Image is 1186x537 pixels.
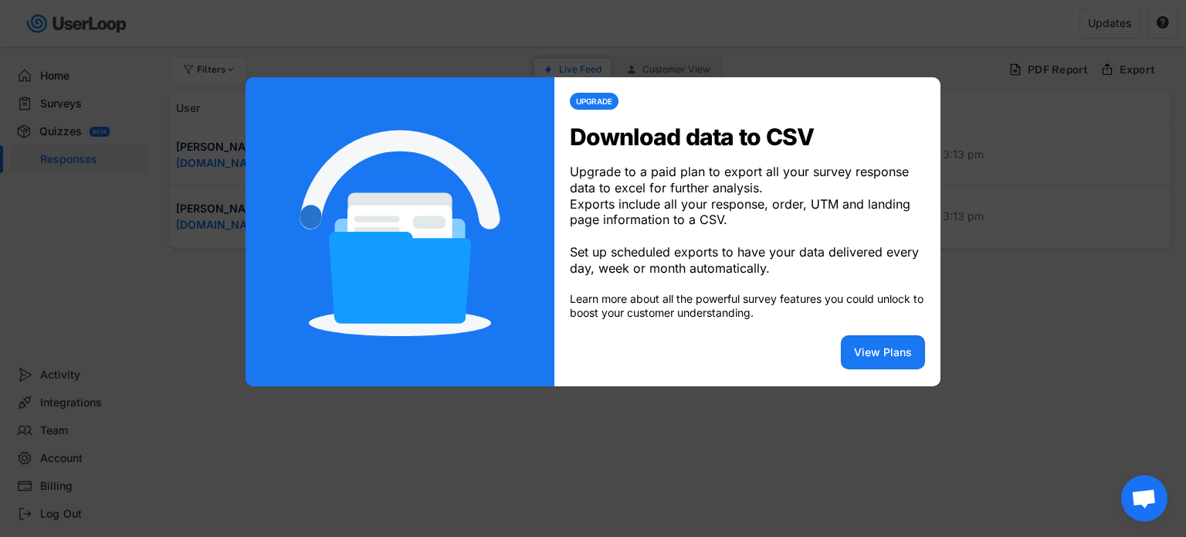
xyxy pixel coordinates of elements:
div: UPGRADE [576,97,612,105]
div: Learn more about all the powerful survey features you could unlock to boost your customer underst... [570,292,925,320]
button: View Plans [841,335,925,369]
div: Download data to CSV [570,125,925,148]
div: Upgrade to a paid plan to export all your survey response data to excel for further analysis. Exp... [570,164,925,277]
div: Open chat [1121,475,1167,522]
